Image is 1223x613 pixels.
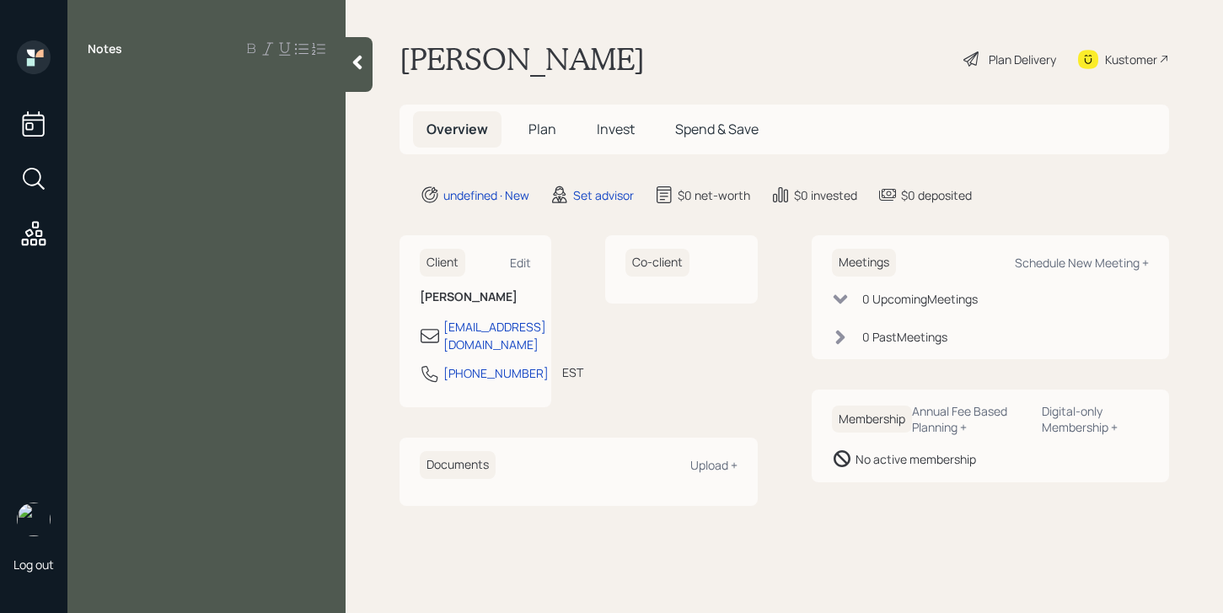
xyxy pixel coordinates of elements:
[832,406,912,433] h6: Membership
[1105,51,1157,68] div: Kustomer
[678,186,750,204] div: $0 net-worth
[420,290,531,304] h6: [PERSON_NAME]
[1015,255,1149,271] div: Schedule New Meeting +
[443,364,549,382] div: [PHONE_NUMBER]
[794,186,857,204] div: $0 invested
[420,249,465,277] h6: Client
[856,450,976,468] div: No active membership
[675,120,759,138] span: Spend & Save
[1042,403,1149,435] div: Digital-only Membership +
[625,249,689,277] h6: Co-client
[989,51,1056,68] div: Plan Delivery
[690,457,738,473] div: Upload +
[573,186,634,204] div: Set advisor
[901,186,972,204] div: $0 deposited
[510,255,531,271] div: Edit
[443,186,529,204] div: undefined · New
[17,503,51,536] img: retirable_logo.png
[912,403,1029,435] div: Annual Fee Based Planning +
[562,363,583,381] div: EST
[88,40,122,57] label: Notes
[528,120,556,138] span: Plan
[597,120,635,138] span: Invest
[400,40,645,78] h1: [PERSON_NAME]
[443,318,546,353] div: [EMAIL_ADDRESS][DOMAIN_NAME]
[426,120,488,138] span: Overview
[862,328,947,346] div: 0 Past Meeting s
[862,290,978,308] div: 0 Upcoming Meeting s
[13,557,54,573] div: Log out
[420,451,496,479] h6: Documents
[832,249,896,277] h6: Meetings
